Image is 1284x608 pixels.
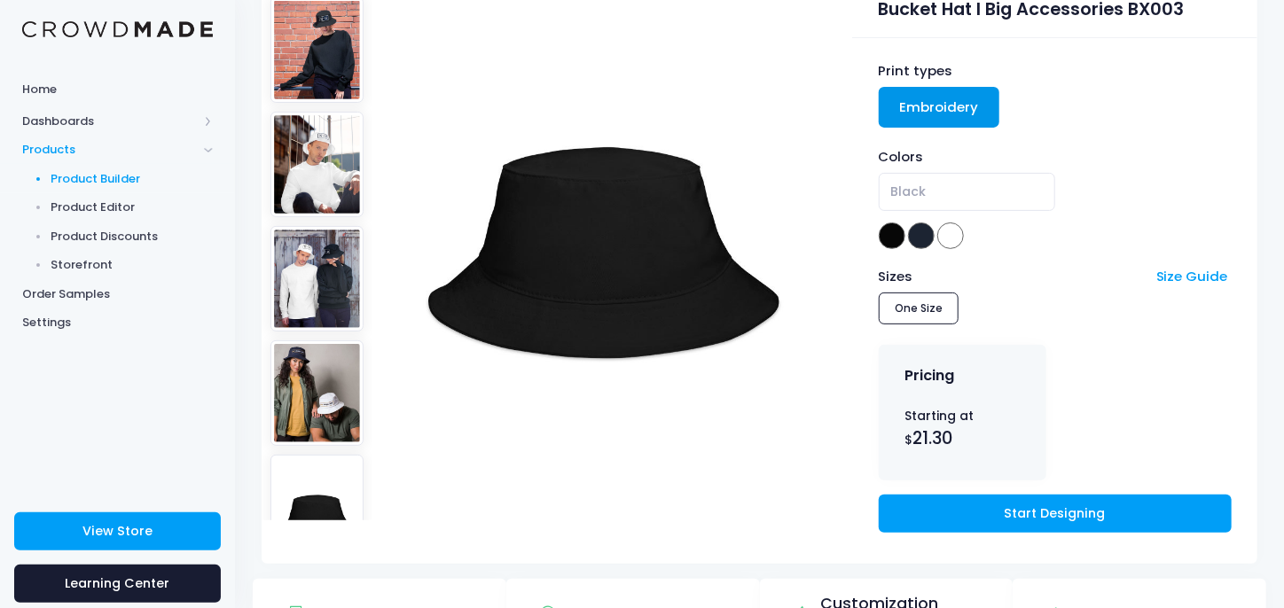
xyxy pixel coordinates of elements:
[912,426,952,450] span: 21.30
[879,87,1000,128] a: Embroidery
[51,228,214,246] span: Product Discounts
[1156,267,1228,285] a: Size Guide
[891,183,927,201] span: Black
[22,285,213,303] span: Order Samples
[904,367,954,385] h4: Pricing
[51,256,214,274] span: Storefront
[14,512,221,550] a: View Store
[879,147,1232,167] div: Colors
[879,495,1232,533] a: Start Designing
[66,574,170,592] span: Learning Center
[22,81,213,98] span: Home
[22,113,198,130] span: Dashboards
[22,21,213,38] img: Logo
[22,141,198,159] span: Products
[51,170,214,188] span: Product Builder
[14,565,221,603] a: Learning Center
[22,314,213,331] span: Settings
[879,61,1232,81] div: Print types
[51,199,214,216] span: Product Editor
[879,173,1055,211] span: Black
[870,267,1147,286] div: Sizes
[904,407,1021,451] div: Starting at $
[82,522,153,540] span: View Store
